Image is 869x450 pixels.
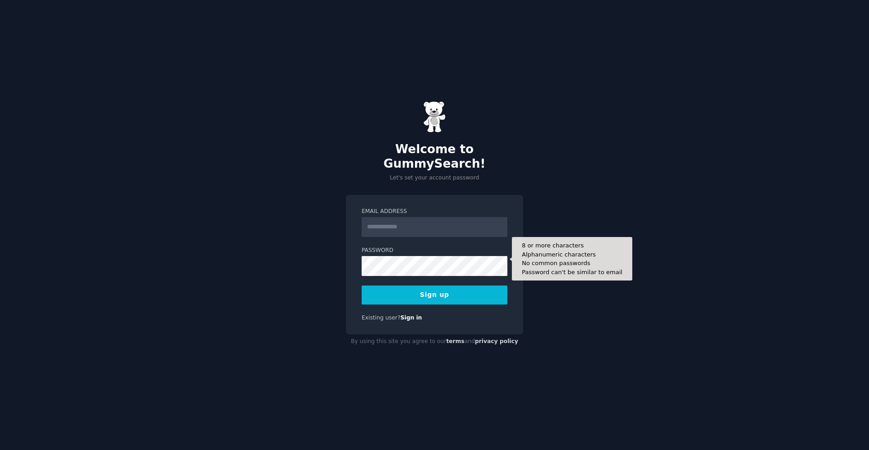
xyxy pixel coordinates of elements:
[362,247,507,255] label: Password
[362,315,401,321] span: Existing user?
[423,101,446,133] img: Gummy Bear
[346,142,523,171] h2: Welcome to GummySearch!
[446,338,464,344] a: terms
[346,334,523,349] div: By using this site you agree to our and
[362,208,507,216] label: Email Address
[346,174,523,182] p: Let's set your account password
[475,338,518,344] a: privacy policy
[362,285,507,305] button: Sign up
[401,315,422,321] a: Sign in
